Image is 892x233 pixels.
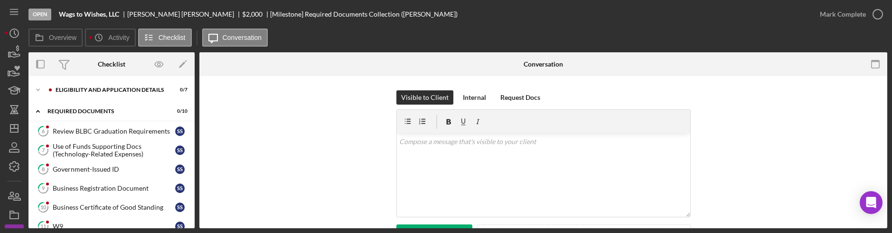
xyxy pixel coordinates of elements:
a: 8Government-Issued IDSS [33,160,190,179]
div: Review BLBC Graduation Requirements [53,127,175,135]
button: Visible to Client [396,90,453,105]
div: S S [175,184,185,193]
tspan: 7 [42,147,45,153]
div: Request Docs [500,90,540,105]
button: Request Docs [496,90,545,105]
a: 10Business Certificate of Good StandingSS [33,198,190,217]
tspan: 9 [42,185,45,191]
span: $2,000 [242,10,263,18]
div: S S [175,165,185,174]
a: 6Review BLBC Graduation RequirementsSS [33,122,190,141]
b: Wags to Wishes, LLC [59,10,119,18]
button: Internal [458,90,491,105]
div: Use of Funds Supporting Docs (Technology-Related Expenses) [53,143,175,158]
div: Open [28,9,51,20]
label: Overview [49,34,76,41]
div: Mark Complete [820,5,866,24]
button: Overview [28,29,83,47]
div: 0 / 7 [170,87,188,93]
div: S S [175,203,185,212]
tspan: 6 [42,128,45,134]
tspan: 10 [40,204,47,210]
button: Checklist [138,29,192,47]
div: Business Certificate of Good Standing [53,204,175,211]
div: S S [175,126,185,136]
button: Activity [85,29,135,47]
div: [PERSON_NAME] [PERSON_NAME] [127,10,242,18]
div: Government-Issued ID [53,165,175,173]
div: Checklist [98,60,125,68]
div: Eligibility and Application Details [56,87,164,93]
div: 0 / 10 [170,108,188,114]
div: Conversation [524,60,563,68]
label: Checklist [159,34,186,41]
a: 7Use of Funds Supporting Docs (Technology-Related Expenses)SS [33,141,190,160]
div: W9 [53,223,175,230]
label: Activity [108,34,129,41]
div: Business Registration Document [53,184,175,192]
label: Conversation [223,34,262,41]
div: Required Documents [47,108,164,114]
tspan: 11 [40,223,46,229]
div: S S [175,222,185,231]
div: [Milestone] Required Documents Collection ([PERSON_NAME]) [270,10,458,18]
div: Open Intercom Messenger [860,191,883,214]
div: Visible to Client [401,90,449,105]
div: S S [175,146,185,155]
button: Mark Complete [810,5,887,24]
tspan: 8 [42,166,45,172]
a: 9Business Registration DocumentSS [33,179,190,198]
button: Conversation [202,29,268,47]
div: Internal [463,90,486,105]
